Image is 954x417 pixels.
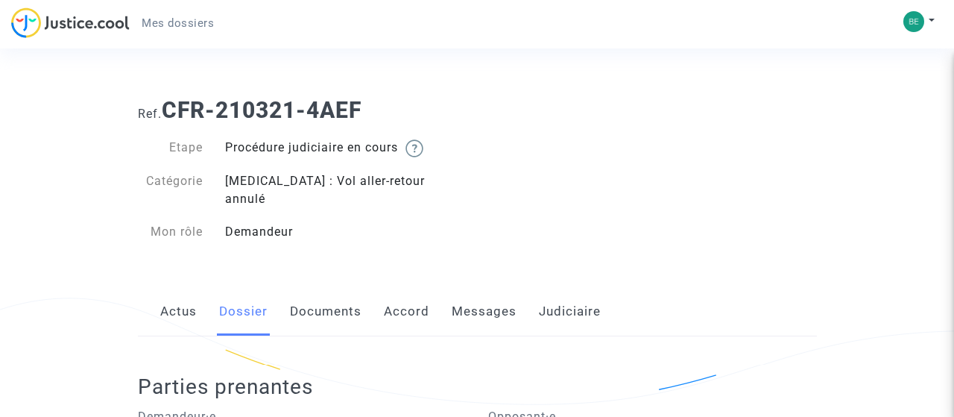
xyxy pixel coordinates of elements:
img: help.svg [405,139,423,157]
div: Procédure judiciaire en cours [214,139,477,157]
a: Messages [452,287,517,336]
a: Accord [384,287,429,336]
img: jc-logo.svg [11,7,130,38]
span: Ref. [138,107,162,121]
div: Demandeur [214,223,477,241]
b: CFR-210321-4AEF [162,97,361,123]
div: Mon rôle [127,223,215,241]
span: Mes dossiers [142,16,214,30]
a: Dossier [219,287,268,336]
div: Catégorie [127,172,215,208]
a: Mes dossiers [130,12,226,34]
div: [MEDICAL_DATA] : Vol aller-retour annulé [214,172,477,208]
h2: Parties prenantes [138,374,828,400]
div: Etape [127,139,215,157]
img: 007acaa2301e69ae55addd985a19b114 [903,11,924,32]
a: Judiciaire [539,287,601,336]
a: Actus [160,287,197,336]
a: Documents [290,287,361,336]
